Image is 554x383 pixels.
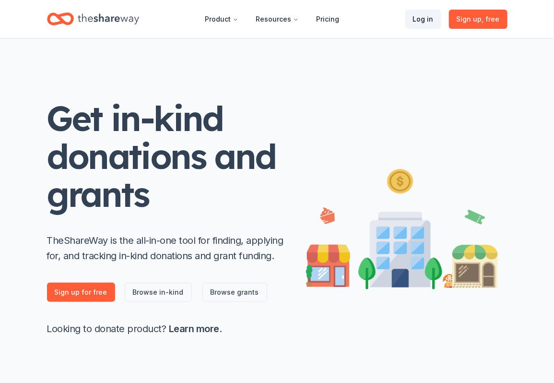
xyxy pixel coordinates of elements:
[202,283,267,302] a: Browse grants
[197,8,347,30] nav: Main
[47,99,287,214] h1: Get in-kind donations and grants
[482,15,500,23] span: , free
[449,10,507,29] a: Sign up, free
[306,165,498,289] img: Illustration for landing page
[197,10,246,29] button: Product
[308,10,347,29] a: Pricing
[457,13,500,25] span: Sign up
[47,8,139,30] a: Home
[47,321,287,336] p: Looking to donate product? .
[47,233,287,263] p: TheShareWay is the all-in-one tool for finding, applying for, and tracking in-kind donations and ...
[405,10,441,29] a: Log in
[169,323,219,335] a: Learn more
[125,283,192,302] a: Browse in-kind
[248,10,306,29] button: Resources
[47,283,115,302] a: Sign up for free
